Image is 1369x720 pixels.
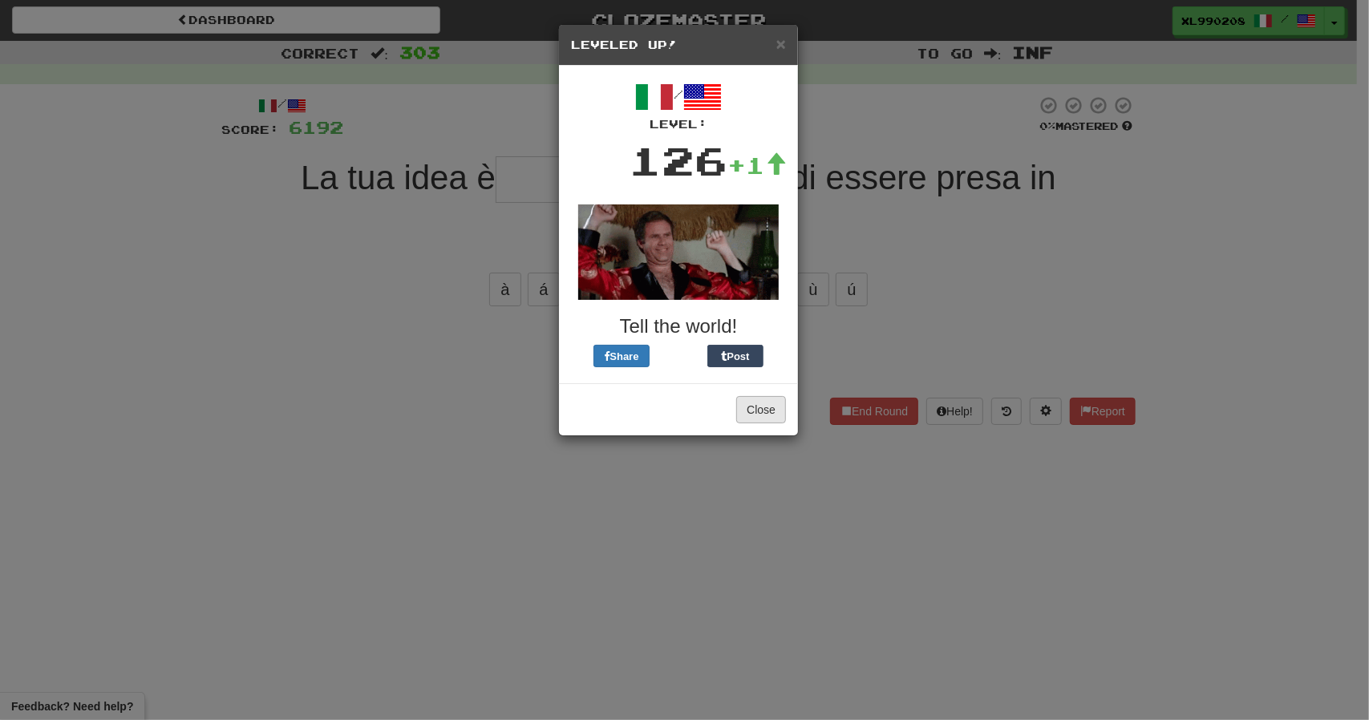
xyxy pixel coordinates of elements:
div: / [571,78,786,132]
button: Close [736,396,786,423]
div: Level: [571,116,786,132]
button: Share [593,345,650,367]
div: 126 [630,132,728,188]
h5: Leveled Up! [571,37,786,53]
span: × [776,34,786,53]
button: Close [776,35,786,52]
iframe: X Post Button [650,345,707,367]
button: Post [707,345,763,367]
h3: Tell the world! [571,316,786,337]
div: +1 [728,149,788,181]
img: will-ferrel-d6c07f94194e19e98823ed86c433f8fc69ac91e84bfcb09b53c9a5692911eaa6.gif [578,204,779,300]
